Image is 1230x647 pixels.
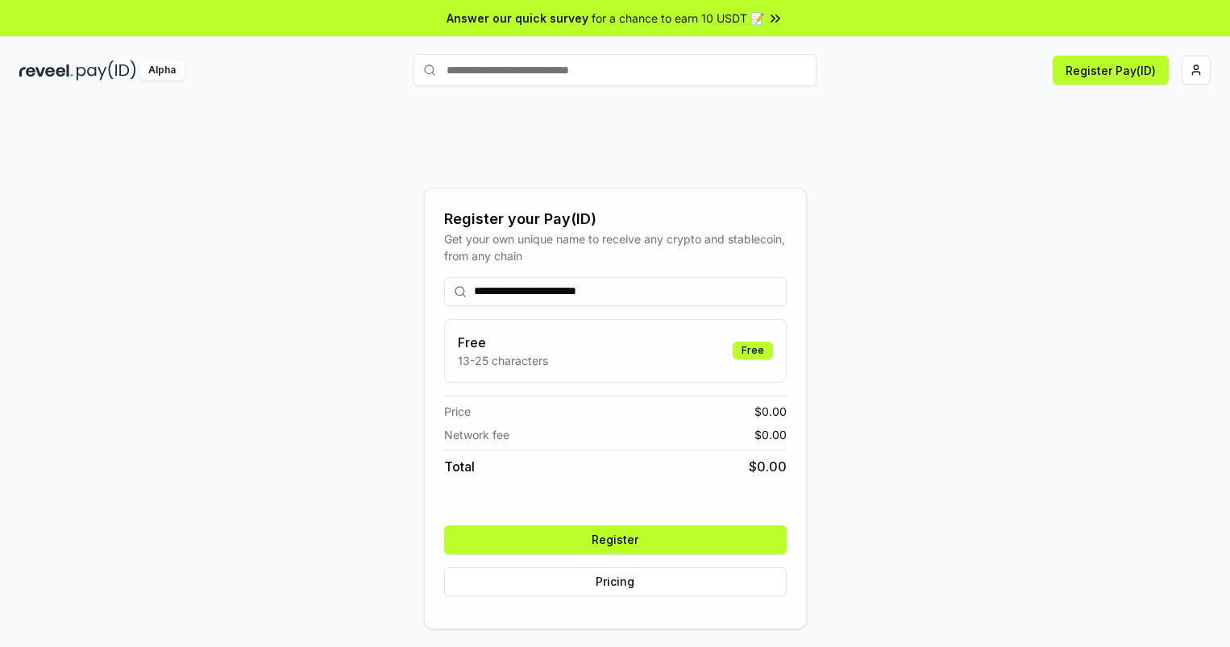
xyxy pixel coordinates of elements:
[444,403,471,420] span: Price
[444,426,509,443] span: Network fee
[444,230,787,264] div: Get your own unique name to receive any crypto and stablecoin, from any chain
[444,457,475,476] span: Total
[458,352,548,369] p: 13-25 characters
[754,426,787,443] span: $ 0.00
[749,457,787,476] span: $ 0.00
[444,208,787,230] div: Register your Pay(ID)
[77,60,136,81] img: pay_id
[1053,56,1169,85] button: Register Pay(ID)
[444,567,787,596] button: Pricing
[458,333,548,352] h3: Free
[447,10,588,27] span: Answer our quick survey
[592,10,764,27] span: for a chance to earn 10 USDT 📝
[754,403,787,420] span: $ 0.00
[733,342,773,359] div: Free
[444,525,787,554] button: Register
[139,60,185,81] div: Alpha
[19,60,73,81] img: reveel_dark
